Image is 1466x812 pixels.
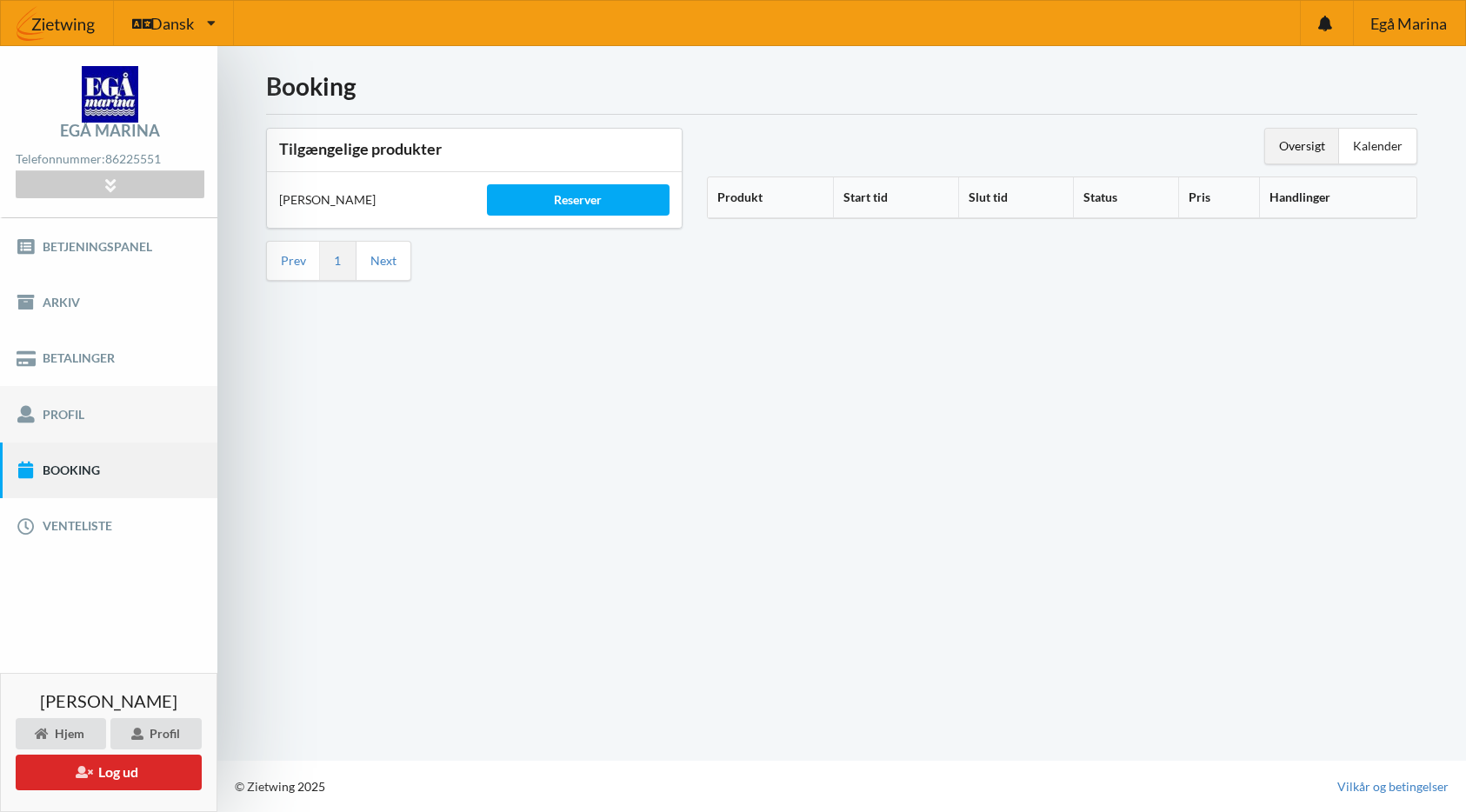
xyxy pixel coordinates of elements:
[105,151,161,166] strong: 86225551
[1265,129,1339,163] div: Oversigt
[40,692,177,709] span: [PERSON_NAME]
[267,179,475,221] div: [PERSON_NAME]
[1339,129,1416,163] div: Kalender
[82,66,138,123] img: logo
[1178,177,1259,218] th: Pris
[281,253,306,269] a: Prev
[60,123,160,138] div: Egå Marina
[1337,778,1449,795] a: Vilkår og betingelser
[16,755,202,790] button: Log ud
[833,177,958,218] th: Start tid
[1370,16,1447,31] span: Egå Marina
[16,148,203,171] div: Telefonnummer:
[370,253,396,269] a: Next
[1259,177,1416,218] th: Handlinger
[334,253,341,269] a: 1
[16,718,106,749] div: Hjem
[487,184,670,216] div: Reserver
[1073,177,1178,218] th: Status
[266,70,1417,102] h1: Booking
[708,177,833,218] th: Produkt
[279,139,670,159] h3: Tilgængelige produkter
[110,718,202,749] div: Profil
[958,177,1073,218] th: Slut tid
[150,16,194,31] span: Dansk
